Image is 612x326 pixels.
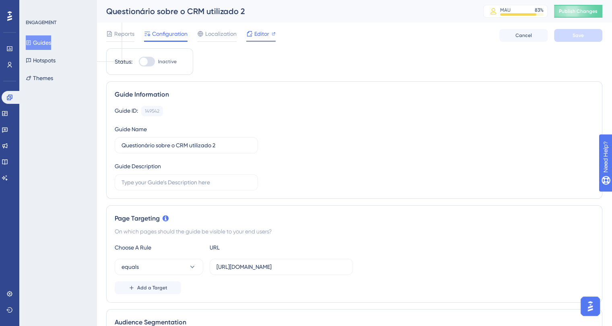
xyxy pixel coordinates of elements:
[216,262,346,271] input: yourwebsite.com/path
[26,19,56,26] div: ENGAGEMENT
[554,29,602,42] button: Save
[515,32,532,39] span: Cancel
[152,29,188,39] span: Configuration
[554,5,602,18] button: Publish Changes
[115,243,203,252] div: Choose A Rule
[115,161,161,171] div: Guide Description
[122,141,251,150] input: Type your Guide’s Name here
[254,29,269,39] span: Editor
[115,214,594,223] div: Page Targeting
[115,57,132,66] div: Status:
[122,178,251,187] input: Type your Guide’s Description here
[535,7,544,13] div: 83 %
[115,106,138,116] div: Guide ID:
[26,35,51,50] button: Guides
[210,243,298,252] div: URL
[499,29,548,42] button: Cancel
[122,262,139,272] span: equals
[500,7,511,13] div: MAU
[158,58,177,65] span: Inactive
[26,53,56,68] button: Hotspots
[137,285,167,291] span: Add a Target
[115,90,594,99] div: Guide Information
[115,259,203,275] button: equals
[573,32,584,39] span: Save
[106,6,463,17] div: Questionário sobre o CRM utilizado 2
[145,108,159,114] div: 149542
[26,71,53,85] button: Themes
[578,294,602,318] iframe: UserGuiding AI Assistant Launcher
[115,227,594,236] div: On which pages should the guide be visible to your end users?
[115,124,147,134] div: Guide Name
[19,2,50,12] span: Need Help?
[559,8,598,14] span: Publish Changes
[114,29,134,39] span: Reports
[115,281,181,294] button: Add a Target
[205,29,237,39] span: Localization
